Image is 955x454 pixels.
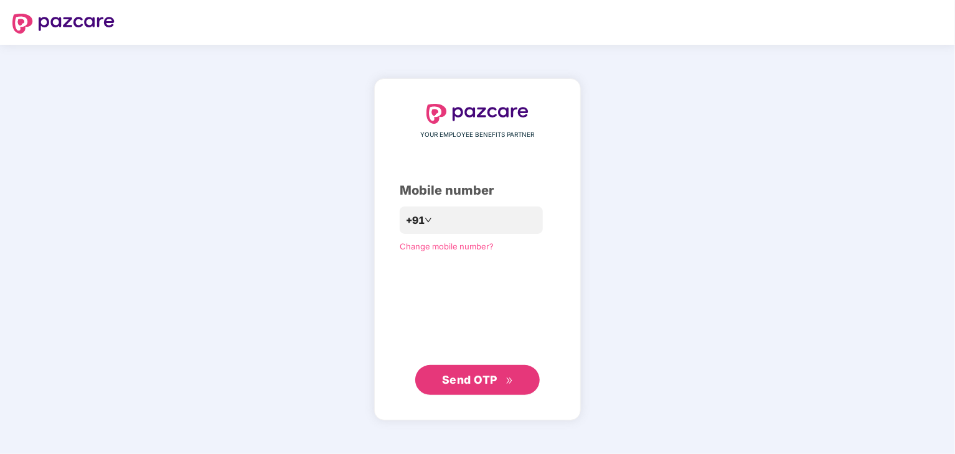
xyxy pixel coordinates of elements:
[426,104,529,124] img: logo
[406,213,425,228] span: +91
[12,14,115,34] img: logo
[400,181,555,200] div: Mobile number
[421,130,535,140] span: YOUR EMPLOYEE BENEFITS PARTNER
[425,216,432,224] span: down
[506,377,514,385] span: double-right
[400,241,494,251] a: Change mobile number?
[415,365,540,395] button: Send OTPdouble-right
[442,373,497,386] span: Send OTP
